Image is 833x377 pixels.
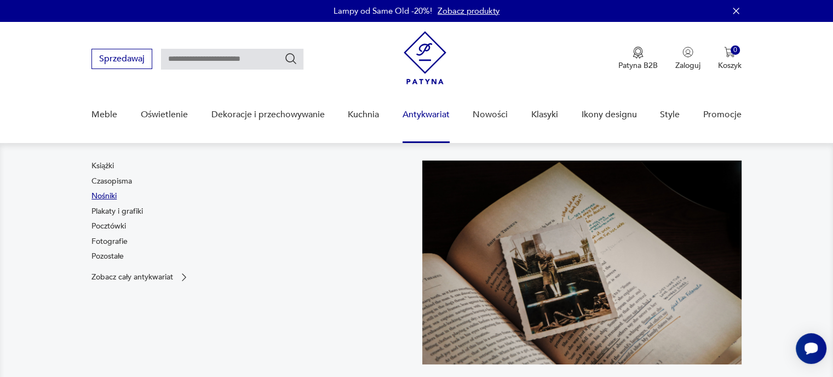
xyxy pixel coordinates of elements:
a: Style [660,94,680,136]
a: Sprzedawaj [91,56,152,64]
div: 0 [731,45,740,55]
a: Zobacz produkty [438,5,499,16]
iframe: Smartsupp widget button [796,333,826,364]
a: Promocje [703,94,742,136]
p: Zaloguj [675,60,700,71]
a: Dekoracje i przechowywanie [211,94,324,136]
a: Klasyki [531,94,558,136]
p: Zobacz cały antykwariat [91,273,173,281]
button: Sprzedawaj [91,49,152,69]
a: Plakaty i grafiki [91,206,143,217]
a: Czasopisma [91,176,132,187]
p: Lampy od Same Old -20%! [334,5,432,16]
a: Fotografie [91,236,128,247]
img: Ikona koszyka [724,47,735,58]
button: 0Koszyk [718,47,742,71]
a: Ikona medaluPatyna B2B [618,47,658,71]
a: Antykwariat [403,94,450,136]
a: Oświetlenie [141,94,188,136]
a: Nowości [473,94,508,136]
a: Kuchnia [348,94,379,136]
p: Koszyk [718,60,742,71]
img: c8a9187830f37f141118a59c8d49ce82.jpg [422,161,742,364]
a: Zobacz cały antykwariat [91,272,189,283]
a: Ikony designu [581,94,636,136]
a: Nośniki [91,191,117,202]
button: Patyna B2B [618,47,658,71]
button: Zaloguj [675,47,700,71]
img: Ikonka użytkownika [682,47,693,58]
img: Ikona medalu [633,47,644,59]
a: Pozostałe [91,251,124,262]
p: Patyna B2B [618,60,658,71]
a: Książki [91,161,114,172]
a: Pocztówki [91,221,126,232]
img: Patyna - sklep z meblami i dekoracjami vintage [404,31,446,84]
a: Meble [91,94,117,136]
button: Szukaj [284,52,297,65]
